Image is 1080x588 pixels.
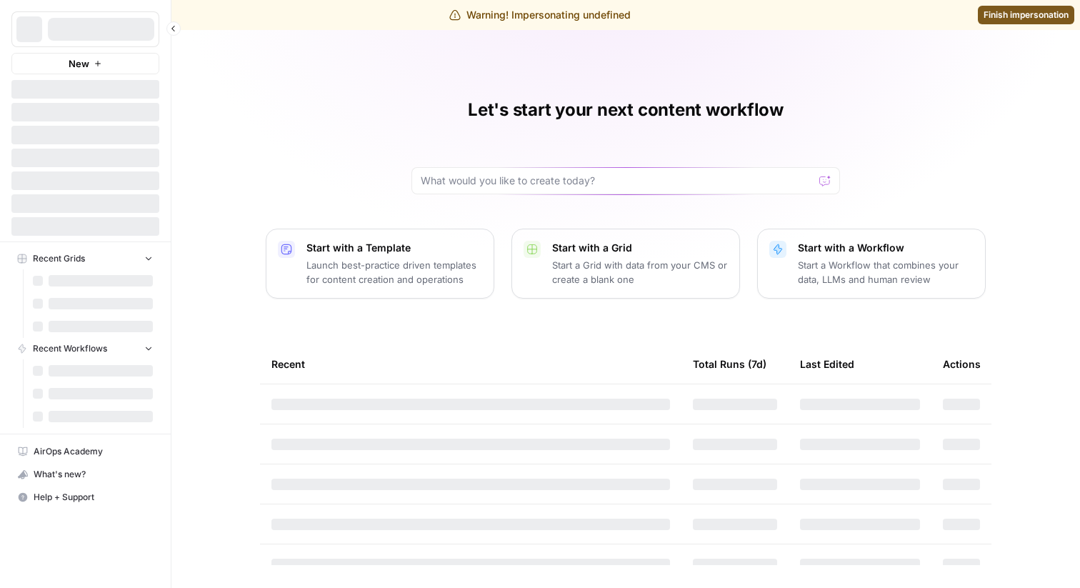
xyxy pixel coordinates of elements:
[271,344,670,384] div: Recent
[11,463,159,486] button: What's new?
[11,440,159,463] a: AirOps Academy
[552,258,728,286] p: Start a Grid with data from your CMS or create a blank one
[468,99,784,121] h1: Let's start your next content workflow
[306,241,482,255] p: Start with a Template
[798,258,974,286] p: Start a Workflow that combines your data, LLMs and human review
[798,241,974,255] p: Start with a Workflow
[11,248,159,269] button: Recent Grids
[12,464,159,485] div: What's new?
[11,486,159,509] button: Help + Support
[449,8,631,22] div: Warning! Impersonating undefined
[943,344,981,384] div: Actions
[11,53,159,74] button: New
[421,174,814,188] input: What would you like to create today?
[511,229,740,299] button: Start with a GridStart a Grid with data from your CMS or create a blank one
[978,6,1074,24] a: Finish impersonation
[693,344,766,384] div: Total Runs (7d)
[69,56,89,71] span: New
[757,229,986,299] button: Start with a WorkflowStart a Workflow that combines your data, LLMs and human review
[984,9,1069,21] span: Finish impersonation
[34,491,153,504] span: Help + Support
[306,258,482,286] p: Launch best-practice driven templates for content creation and operations
[33,252,85,265] span: Recent Grids
[266,229,494,299] button: Start with a TemplateLaunch best-practice driven templates for content creation and operations
[11,338,159,359] button: Recent Workflows
[552,241,728,255] p: Start with a Grid
[800,344,854,384] div: Last Edited
[34,445,153,458] span: AirOps Academy
[33,342,107,355] span: Recent Workflows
